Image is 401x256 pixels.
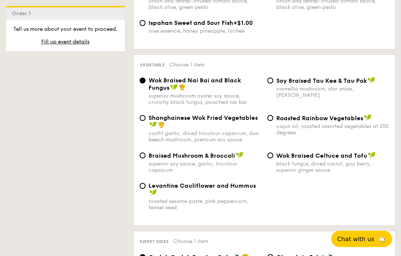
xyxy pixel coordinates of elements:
[149,182,256,189] span: Levantine Cauliflower and Hummus
[149,121,157,128] img: icon-vegan.f8ff3823.svg
[233,19,253,26] span: +$1.00
[158,121,165,128] img: icon-chef-hat.a58ddaea.svg
[331,231,392,247] button: Chat with us🦙
[368,152,375,158] img: icon-vegan.f8ff3823.svg
[12,10,34,17] span: Order 1
[276,152,367,159] span: Wok Braised Celtuce and Tofu
[149,28,261,34] div: rose essence, honey pineapple, lychee
[267,115,273,121] input: Roasted Rainbow Vegetablescajun oil, roasted assorted vegetables at 250 degrees
[149,189,157,196] img: icon-vegan.f8ff3823.svg
[12,26,119,33] p: Tell us more about your event to proceed.
[368,77,375,83] img: icon-vegan.f8ff3823.svg
[140,78,146,83] input: Wok Braised Nai Bai and Black Fungussuperior mushroom oyster soy sauce, crunchy black fungus, poa...
[276,77,367,84] span: ⁠Soy Braised Tau Kee & Tau Pok
[337,236,374,243] span: Chat with us
[149,77,241,91] span: Wok Braised Nai Bai and Black Fungus
[377,235,386,243] span: 🦙
[267,78,273,83] input: ⁠Soy Braised Tau Kee & Tau Pokcamellia mushroom, star anise, [PERSON_NAME]
[140,20,146,26] input: Ispahan Sweet and Sour Fish+$1.00rose essence, honey pineapple, lychee
[140,152,146,158] input: Braised Mushroom & Broccolisuperior soy sauce, garlic, tricolour capsicum
[169,62,205,68] span: Choose 1 item
[267,152,273,158] input: Wok Braised Celtuce and Tofublack fungus, diced carrot, goji berry, superior ginger sauce
[140,115,146,121] input: Shanghainese Wok Fried Vegetablesconfit garlic, diced tricolour capsicum, duo beech mushroom, pre...
[149,93,261,105] div: superior mushroom oyster soy sauce, crunchy black fungus, poached nai bai
[173,238,208,244] span: Choose 1 item
[140,62,165,68] span: Vegetable
[140,239,169,244] span: Sweet sides
[149,114,258,121] span: Shanghainese Wok Fried Vegetables
[179,84,186,91] img: icon-chef-hat.a58ddaea.svg
[276,115,363,122] span: Roasted Rainbow Vegetables
[149,152,235,159] span: Braised Mushroom & Broccoli
[236,152,243,158] img: icon-vegan.f8ff3823.svg
[364,114,371,121] img: icon-vegan.f8ff3823.svg
[149,19,233,26] span: Ispahan Sweet and Sour Fish
[149,161,261,173] div: superior soy sauce, garlic, tricolour capsicum
[170,84,177,91] img: icon-vegan.f8ff3823.svg
[149,130,261,143] div: confit garlic, diced tricolour capsicum, duo beech mushroom, premium soy sauce
[276,123,389,136] div: cajun oil, roasted assorted vegetables at 250 degrees
[276,86,389,98] div: camellia mushroom, star anise, [PERSON_NAME]
[41,39,89,45] span: Fill up event details
[149,198,261,211] div: roasted sesame paste, pink peppercorn, fennel seed
[276,161,389,173] div: black fungus, diced carrot, goji berry, superior ginger sauce
[140,183,146,189] input: Levantine Cauliflower and Hummusroasted sesame paste, pink peppercorn, fennel seed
